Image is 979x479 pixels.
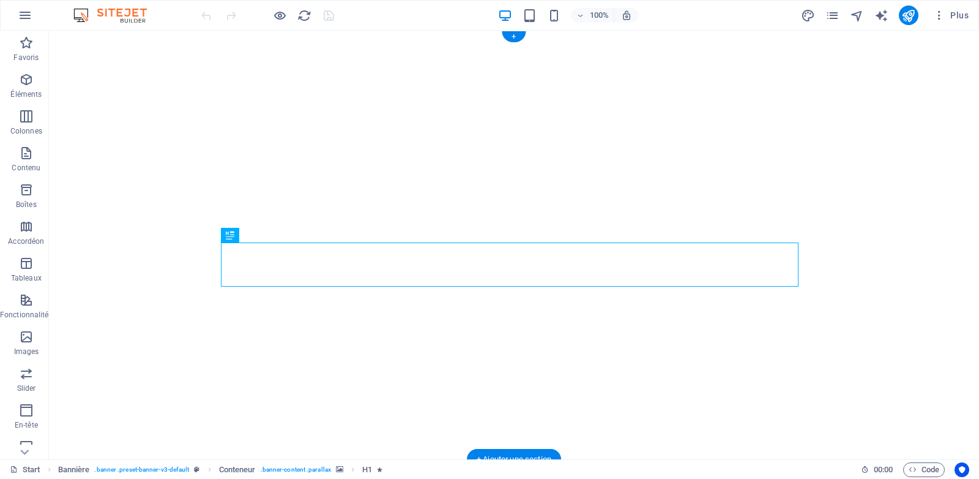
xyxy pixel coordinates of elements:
p: Boîtes [16,200,37,209]
i: Cet élément contient une animation. [377,466,382,473]
button: Usercentrics [955,462,969,477]
p: Accordéon [8,236,44,246]
p: Éléments [10,89,42,99]
span: Cliquez pour sélectionner. Double-cliquez pour modifier. [362,462,372,477]
i: Design (Ctrl+Alt+Y) [801,9,815,23]
i: AI Writer [874,9,888,23]
i: Navigateur [850,9,864,23]
i: Pages (Ctrl+Alt+S) [825,9,839,23]
span: . banner-content .parallax [261,462,331,477]
span: 00 00 [874,462,893,477]
p: Contenu [12,163,40,173]
button: design [801,8,816,23]
span: Cliquez pour sélectionner. Double-cliquez pour modifier. [58,462,90,477]
button: Plus [928,6,973,25]
div: + Ajouter une section [467,449,561,470]
div: + [502,31,526,42]
button: pages [825,8,840,23]
i: Actualiser la page [297,9,311,23]
span: : [882,465,884,474]
h6: 100% [589,8,609,23]
button: text_generator [874,8,889,23]
button: Code [903,462,945,477]
i: Cet élément contient un arrière-plan. [336,466,343,473]
span: Code [909,462,939,477]
i: Cet élément est une présélection personnalisable. [194,466,199,473]
nav: breadcrumb [58,462,383,477]
button: 100% [571,8,614,23]
button: navigator [850,8,865,23]
i: Publier [901,9,915,23]
p: Favoris [13,53,39,62]
button: reload [297,8,311,23]
span: Plus [933,9,969,21]
p: Images [14,347,39,356]
img: Editor Logo [70,8,162,23]
button: publish [899,6,918,25]
h6: Durée de la session [861,462,893,477]
p: Tableaux [11,273,42,283]
p: Slider [17,383,36,393]
span: . banner .preset-banner-v3-default [94,462,189,477]
i: Lors du redimensionnement, ajuster automatiquement le niveau de zoom en fonction de l'appareil sé... [621,10,632,21]
span: Cliquez pour sélectionner. Double-cliquez pour modifier. [219,462,256,477]
button: Cliquez ici pour quitter le mode Aperçu et poursuivre l'édition. [272,8,287,23]
a: Cliquez pour annuler la sélection. Double-cliquez pour ouvrir Pages. [10,462,40,477]
p: En-tête [15,420,38,430]
p: Colonnes [10,126,42,136]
